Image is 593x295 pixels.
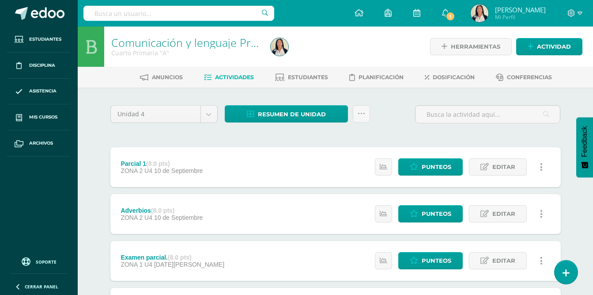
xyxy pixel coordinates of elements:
span: Actividades [215,74,254,80]
span: Feedback [581,126,589,157]
div: Parcial 1 [121,160,203,167]
a: Archivos [7,130,71,157]
a: Soporte [11,255,67,267]
span: Dosificación [433,74,475,80]
a: Mis cursos [7,104,71,130]
input: Busca la actividad aquí... [415,106,560,123]
a: Unidad 4 [111,106,217,123]
span: Archivos [29,140,53,147]
a: Resumen de unidad [225,105,348,123]
strong: (8.0 pts) [168,254,192,261]
span: [DATE][PERSON_NAME] [154,261,224,268]
a: Actividades [204,70,254,84]
img: efadfde929624343223942290f925837.png [471,4,488,22]
a: Punteos [398,252,463,269]
span: ZONA 1 U4 [121,261,152,268]
strong: (8.0 pts) [146,160,170,167]
span: Anuncios [152,74,183,80]
span: 10 de Septiembre [154,167,203,174]
span: Resumen de unidad [258,106,326,123]
a: Planificación [349,70,404,84]
span: Punteos [422,206,451,222]
span: Editar [492,159,515,175]
h1: Comunicación y lenguaje Pri 4 [111,36,260,49]
span: Unidad 4 [117,106,194,123]
span: Editar [492,253,515,269]
a: Herramientas [430,38,512,55]
span: [PERSON_NAME] [495,5,546,14]
div: Examen parcial. [121,254,224,261]
a: Estudiantes [7,27,71,53]
span: Mi Perfil [495,13,546,21]
span: Soporte [36,259,57,265]
a: Disciplina [7,53,71,79]
span: Asistencia [29,88,57,95]
strong: (8.0 pts) [151,207,175,214]
span: Disciplina [29,62,55,69]
span: 10 de Septiembre [154,214,203,221]
button: Feedback - Mostrar encuesta [576,117,593,177]
a: Punteos [398,205,463,222]
span: Actividad [537,38,571,55]
span: 1 [446,11,455,21]
span: Cerrar panel [25,284,58,290]
span: Planificación [359,74,404,80]
span: ZONA 2 U4 [121,167,152,174]
span: Conferencias [507,74,552,80]
input: Busca un usuario... [83,6,274,21]
a: Actividad [516,38,582,55]
a: Comunicación y lenguaje Pri 4 [111,35,263,50]
span: Herramientas [451,38,500,55]
a: Dosificación [425,70,475,84]
span: Punteos [422,159,451,175]
a: Asistencia [7,79,71,105]
a: Punteos [398,158,463,176]
a: Anuncios [140,70,183,84]
img: efadfde929624343223942290f925837.png [271,38,288,56]
a: Conferencias [496,70,552,84]
span: Editar [492,206,515,222]
div: Cuarto Primaria 'A' [111,49,260,57]
div: Adverbios [121,207,203,214]
span: ZONA 2 U4 [121,214,152,221]
span: Estudiantes [29,36,61,43]
span: Punteos [422,253,451,269]
span: Estudiantes [288,74,328,80]
span: Mis cursos [29,114,57,121]
a: Estudiantes [275,70,328,84]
